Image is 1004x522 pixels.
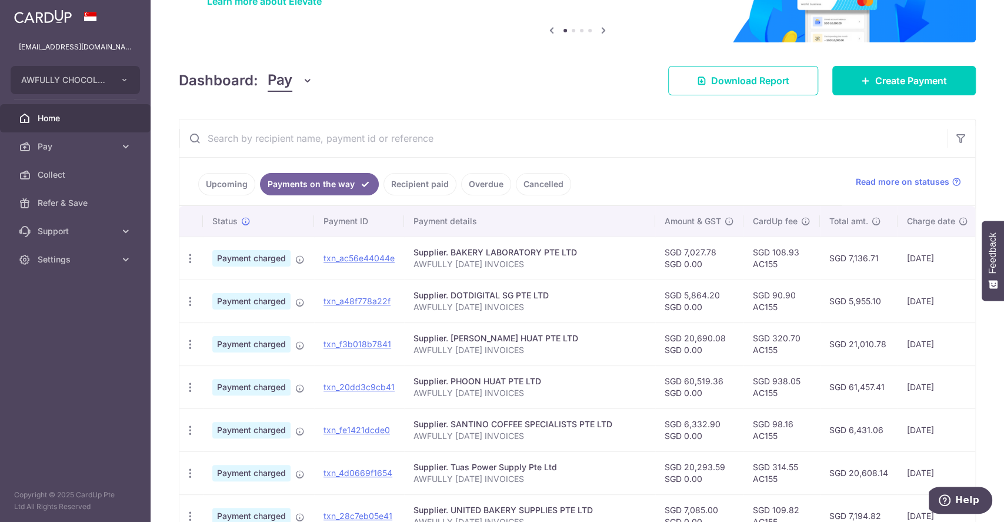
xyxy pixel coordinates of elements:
span: Support [38,225,115,237]
td: SGD 21,010.78 [820,322,898,365]
span: Pay [268,69,292,92]
span: Create Payment [875,74,947,88]
input: Search by recipient name, payment id or reference [179,119,947,157]
span: Collect [38,169,115,181]
span: Amount & GST [665,215,721,227]
a: txn_a48f778a22f [323,296,391,306]
td: SGD 20,608.14 [820,451,898,494]
td: SGD 20,293.59 SGD 0.00 [655,451,743,494]
div: Supplier. UNITED BAKERY SUPPLIES PTE LTD [413,504,646,516]
td: SGD 5,864.20 SGD 0.00 [655,280,743,322]
span: Payment charged [212,336,291,353]
a: Upcoming [198,173,255,195]
td: SGD 20,690.08 SGD 0.00 [655,322,743,365]
td: [DATE] [898,408,978,451]
td: SGD 108.93 AC155 [743,237,820,280]
a: Recipient paid [383,173,456,195]
span: AWFULLY CHOCOLATE CENTRAL KITCHEN PTE. LTD. [21,74,108,86]
p: AWFULLY [DATE] INVOICES [413,387,646,399]
td: SGD 938.05 AC155 [743,365,820,408]
button: Pay [268,69,313,92]
td: [DATE] [898,451,978,494]
td: SGD 314.55 AC155 [743,451,820,494]
p: AWFULLY [DATE] INVOICES [413,301,646,313]
th: Payment details [404,206,655,237]
a: Create Payment [832,66,976,95]
a: Read more on statuses [856,176,961,188]
p: AWFULLY [DATE] INVOICES [413,430,646,442]
div: Supplier. PHOON HUAT PTE LTD [413,375,646,387]
div: Supplier. DOTDIGITAL SG PTE LTD [413,290,646,301]
td: SGD 6,332.90 SGD 0.00 [655,408,743,451]
td: SGD 5,955.10 [820,280,898,322]
iframe: Opens a widget where you can find more information [929,487,992,516]
td: SGD 61,457.41 [820,365,898,408]
button: AWFULLY CHOCOLATE CENTRAL KITCHEN PTE. LTD. [11,66,140,94]
span: CardUp fee [753,215,798,227]
p: AWFULLY [DATE] INVOICES [413,473,646,485]
td: SGD 7,136.71 [820,237,898,280]
td: SGD 90.90 AC155 [743,280,820,322]
span: Payment charged [212,465,291,481]
div: Supplier. [PERSON_NAME] HUAT PTE LTD [413,333,646,344]
td: SGD 320.70 AC155 [743,322,820,365]
td: SGD 98.16 AC155 [743,408,820,451]
span: Payment charged [212,250,291,267]
td: [DATE] [898,237,978,280]
a: Overdue [461,173,511,195]
span: Charge date [907,215,955,227]
p: [EMAIL_ADDRESS][DOMAIN_NAME] [19,41,132,53]
a: txn_28c7eb05e41 [323,511,392,521]
span: Status [212,215,238,227]
a: Download Report [668,66,818,95]
td: SGD 60,519.36 SGD 0.00 [655,365,743,408]
span: Pay [38,141,115,152]
th: Payment ID [314,206,404,237]
a: txn_ac56e44044e [323,253,395,263]
a: txn_fe1421dcde0 [323,425,390,435]
span: Payment charged [212,422,291,438]
p: AWFULLY [DATE] INVOICES [413,258,646,270]
button: Feedback - Show survey [982,221,1004,301]
span: Settings [38,254,115,265]
div: Supplier. SANTINO COFFEE SPECIALISTS PTE LTD [413,418,646,430]
span: Home [38,112,115,124]
span: Total amt. [829,215,868,227]
a: Cancelled [516,173,571,195]
span: Read more on statuses [856,176,949,188]
a: txn_f3b018b7841 [323,339,391,349]
a: Payments on the way [260,173,379,195]
td: [DATE] [898,322,978,365]
td: SGD 6,431.06 [820,408,898,451]
span: Payment charged [212,293,291,310]
td: [DATE] [898,365,978,408]
img: CardUp [14,9,72,24]
td: SGD 7,027.78 SGD 0.00 [655,237,743,280]
span: Download Report [711,74,789,88]
span: Refer & Save [38,197,115,209]
a: txn_20dd3c9cb41 [323,382,395,392]
div: Supplier. Tuas Power Supply Pte Ltd [413,461,646,473]
span: Feedback [988,232,998,274]
p: AWFULLY [DATE] INVOICES [413,344,646,356]
td: [DATE] [898,280,978,322]
h4: Dashboard: [179,70,258,91]
span: Payment charged [212,379,291,395]
a: txn_4d0669f1654 [323,468,392,478]
div: Supplier. BAKERY LABORATORY PTE LTD [413,247,646,258]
